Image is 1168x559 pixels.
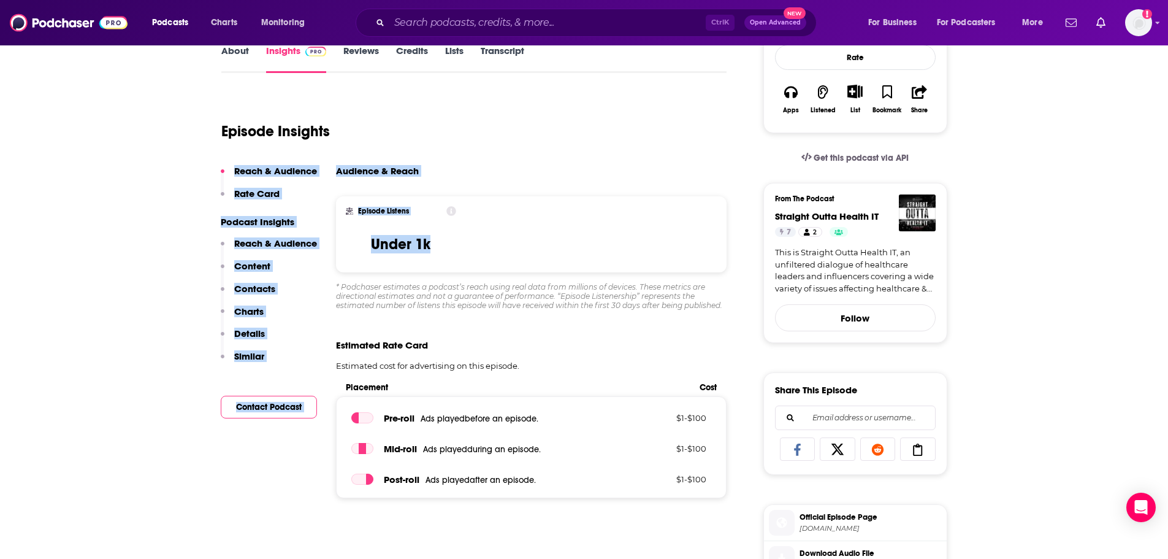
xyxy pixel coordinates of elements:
[336,282,727,310] div: * Podchaser estimates a podcast’s reach using real data from millions of devices. These metrics a...
[800,548,942,559] span: Download Audio File
[937,14,996,31] span: For Podcasters
[792,143,919,173] a: Get this podcast via API
[1125,9,1152,36] button: Show profile menu
[911,107,928,114] div: Share
[775,45,936,70] div: Rate
[234,260,270,272] p: Content
[800,524,942,533] span: podcasters.spotify.com
[775,210,879,222] a: Straight Outta Health IT
[389,13,706,33] input: Search podcasts, credits, & more...
[700,382,717,393] span: Cost
[336,339,428,351] span: Estimated Rate Card
[842,85,868,98] button: Show More Button
[787,226,791,239] span: 7
[234,188,280,199] p: Rate Card
[1142,9,1152,19] svg: Add a profile image
[371,235,430,253] h3: Under 1k
[775,406,936,430] div: Search followers
[783,107,799,114] div: Apps
[1061,12,1082,33] a: Show notifications dropdown
[627,444,706,453] p: $ 1 - $ 100
[872,107,901,114] div: Bookmark
[798,227,822,237] a: 2
[384,443,417,455] span: Mid -roll
[266,45,327,73] a: InsightsPodchaser Pro
[775,195,926,203] h3: From The Podcast
[221,216,317,228] p: Podcast Insights
[860,13,932,33] button: open menu
[221,306,264,328] button: Charts
[221,396,317,418] button: Contact Podcast
[221,260,270,283] button: Content
[769,510,942,536] a: Official Episode Page[DOMAIN_NAME]
[221,328,265,350] button: Details
[627,413,706,423] p: $ 1 - $ 100
[211,14,237,31] span: Charts
[234,306,264,317] p: Charts
[261,14,305,31] span: Monitoring
[367,9,828,37] div: Search podcasts, credits, & more...
[152,14,188,31] span: Podcasts
[481,45,524,73] a: Transcript
[384,412,414,424] span: Pre -roll
[807,77,839,121] button: Listened
[343,45,379,73] a: Reviews
[813,226,817,239] span: 2
[305,47,327,56] img: Podchaser Pro
[785,406,925,430] input: Email address or username...
[744,15,806,30] button: Open AdvancedNew
[358,207,409,215] h2: Episode Listens
[221,350,264,373] button: Similar
[1091,12,1110,33] a: Show notifications dropdown
[850,106,860,114] div: List
[234,237,317,249] p: Reach & Audience
[775,304,936,331] button: Follow
[839,77,871,121] div: Show More ButtonList
[234,328,265,339] p: Details
[10,11,128,34] img: Podchaser - Follow, Share and Rate Podcasts
[396,45,428,73] a: Credits
[253,13,321,33] button: open menu
[800,512,942,523] span: Official Episode Page
[445,45,464,73] a: Lists
[784,7,806,19] span: New
[221,165,317,188] button: Reach & Audience
[706,15,735,31] span: Ctrl K
[868,14,917,31] span: For Business
[346,382,690,393] span: Placement
[221,188,280,210] button: Rate Card
[336,361,727,371] p: Estimated cost for advertising on this episode.
[1125,9,1152,36] span: Logged in as jpierro
[775,247,936,295] a: This is Straight Outta Health IT, an unfiltered dialogue of healthcare leaders and influencers co...
[899,195,936,231] img: Straight Outta Health IT
[811,107,836,114] div: Listened
[1022,14,1043,31] span: More
[903,77,935,121] button: Share
[814,153,909,163] span: Get this podcast via API
[221,45,249,73] a: About
[775,227,796,237] a: 7
[421,414,538,424] span: Ads played before an episode .
[336,165,419,177] h3: Audience & Reach
[900,438,936,461] a: Copy Link
[234,350,264,362] p: Similar
[1126,493,1156,522] div: Open Intercom Messenger
[929,13,1013,33] button: open menu
[820,438,855,461] a: Share on X/Twitter
[627,474,706,484] p: $ 1 - $ 100
[775,77,807,121] button: Apps
[221,283,275,306] button: Contacts
[860,438,896,461] a: Share on Reddit
[234,165,317,177] p: Reach & Audience
[426,475,536,485] span: Ads played after an episode .
[1013,13,1058,33] button: open menu
[384,474,419,485] span: Post -roll
[203,13,245,33] a: Charts
[423,444,541,455] span: Ads played during an episode .
[750,20,801,26] span: Open Advanced
[871,77,903,121] button: Bookmark
[1125,9,1152,36] img: User Profile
